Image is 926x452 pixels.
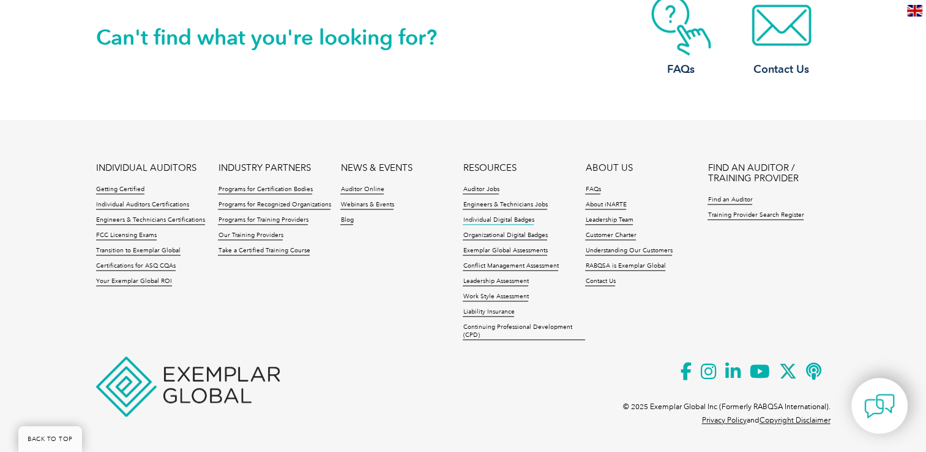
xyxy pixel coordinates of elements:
[218,232,283,240] a: Our Training Providers
[463,277,528,286] a: Leadership Assessment
[96,232,157,240] a: FCC Licensing Exams
[585,277,615,286] a: Contact Us
[96,262,176,271] a: Certifications for ASQ CQAs
[585,216,633,225] a: Leadership Team
[96,216,205,225] a: Engineers & Technicians Certifications
[702,413,831,427] p: and
[463,201,547,209] a: Engineers & Technicians Jobs
[463,163,516,173] a: RESOURCES
[585,186,600,194] a: FAQs
[218,163,310,173] a: INDUSTRY PARTNERS
[96,277,172,286] a: Your Exemplar Global ROI
[708,196,752,205] a: Find an Auditor
[218,201,330,209] a: Programs for Recognized Organizations
[585,163,632,173] a: ABOUT US
[632,62,730,77] h3: FAQs
[733,62,831,77] h3: Contact Us
[623,400,831,413] p: © 2025 Exemplar Global Inc (Formerly RABQSA International).
[218,247,310,255] a: Take a Certified Training Course
[702,416,747,424] a: Privacy Policy
[708,211,804,220] a: Training Provider Search Register
[340,201,394,209] a: Webinars & Events
[585,201,626,209] a: About iNARTE
[218,216,308,225] a: Programs for Training Providers
[218,186,312,194] a: Programs for Certification Bodies
[340,163,412,173] a: NEWS & EVENTS
[585,262,665,271] a: RABQSA is Exemplar Global
[340,216,353,225] a: Blog
[585,247,672,255] a: Understanding Our Customers
[18,426,82,452] a: BACK TO TOP
[463,232,547,240] a: Organizational Digital Badges
[340,186,384,194] a: Auditor Online
[760,416,831,424] a: Copyright Disclaimer
[96,163,196,173] a: INDIVIDUAL AUDITORS
[463,308,514,317] a: Liability Insurance
[463,216,534,225] a: Individual Digital Badges
[463,323,585,340] a: Continuing Professional Development (CPD)
[864,391,895,421] img: contact-chat.png
[96,356,280,416] img: Exemplar Global
[907,5,922,17] img: en
[463,293,528,301] a: Work Style Assessment
[96,28,463,47] h2: Can't find what you're looking for?
[463,262,558,271] a: Conflict Management Assessment
[463,247,547,255] a: Exemplar Global Assessments
[96,201,189,209] a: Individual Auditors Certifications
[708,163,830,184] a: FIND AN AUDITOR / TRAINING PROVIDER
[96,186,144,194] a: Getting Certified
[463,186,499,194] a: Auditor Jobs
[585,232,636,240] a: Customer Charter
[96,247,181,255] a: Transition to Exemplar Global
